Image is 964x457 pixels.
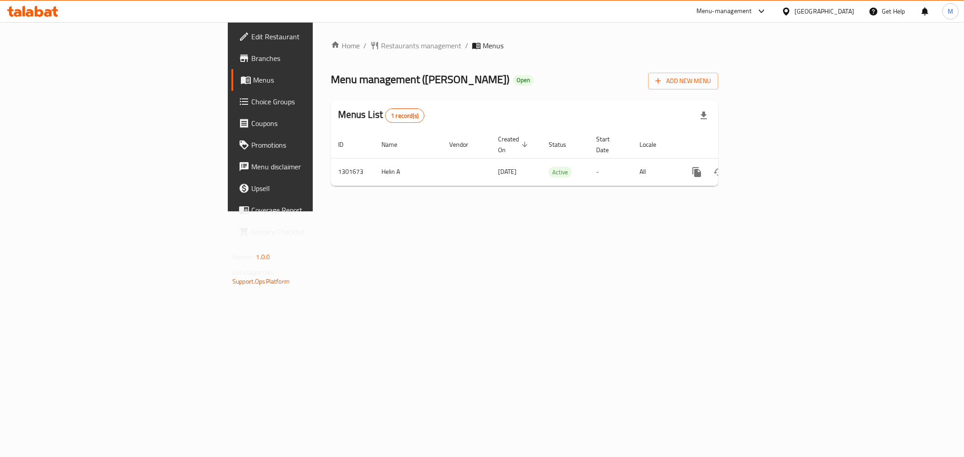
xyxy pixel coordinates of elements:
[231,221,389,242] a: Grocery Checklist
[513,76,534,84] span: Open
[374,158,442,186] td: Helin A
[253,75,381,85] span: Menus
[231,112,389,134] a: Coupons
[370,40,461,51] a: Restaurants management
[251,140,381,150] span: Promotions
[251,161,381,172] span: Menu disclaimer
[948,6,953,16] span: M
[385,108,424,123] div: Total records count
[483,40,503,51] span: Menus
[251,183,381,194] span: Upsell
[596,134,621,155] span: Start Date
[231,47,389,69] a: Branches
[338,108,424,123] h2: Menus List
[331,131,780,186] table: enhanced table
[231,199,389,221] a: Coverage Report
[381,40,461,51] span: Restaurants management
[231,156,389,177] a: Menu disclaimer
[232,275,290,287] a: Support.OpsPlatform
[795,6,854,16] div: [GEOGRAPHIC_DATA]
[251,118,381,129] span: Coupons
[251,226,381,237] span: Grocery Checklist
[686,161,708,183] button: more
[251,205,381,215] span: Coverage Report
[386,112,424,120] span: 1 record(s)
[449,139,480,150] span: Vendor
[679,131,780,159] th: Actions
[513,75,534,86] div: Open
[549,139,578,150] span: Status
[231,26,389,47] a: Edit Restaurant
[231,134,389,156] a: Promotions
[693,105,715,126] div: Export file
[498,166,517,177] span: [DATE]
[251,96,381,107] span: Choice Groups
[331,69,509,89] span: Menu management ( [PERSON_NAME] )
[648,73,718,89] button: Add New Menu
[589,158,632,186] td: -
[251,53,381,64] span: Branches
[232,251,254,263] span: Version:
[251,31,381,42] span: Edit Restaurant
[331,40,718,51] nav: breadcrumb
[549,167,572,177] span: Active
[381,139,409,150] span: Name
[231,91,389,112] a: Choice Groups
[465,40,468,51] li: /
[338,139,355,150] span: ID
[232,266,274,278] span: Get support on:
[231,69,389,91] a: Menus
[256,251,270,263] span: 1.0.0
[498,134,531,155] span: Created On
[655,75,711,87] span: Add New Menu
[696,6,752,17] div: Menu-management
[640,139,668,150] span: Locale
[632,158,679,186] td: All
[231,177,389,199] a: Upsell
